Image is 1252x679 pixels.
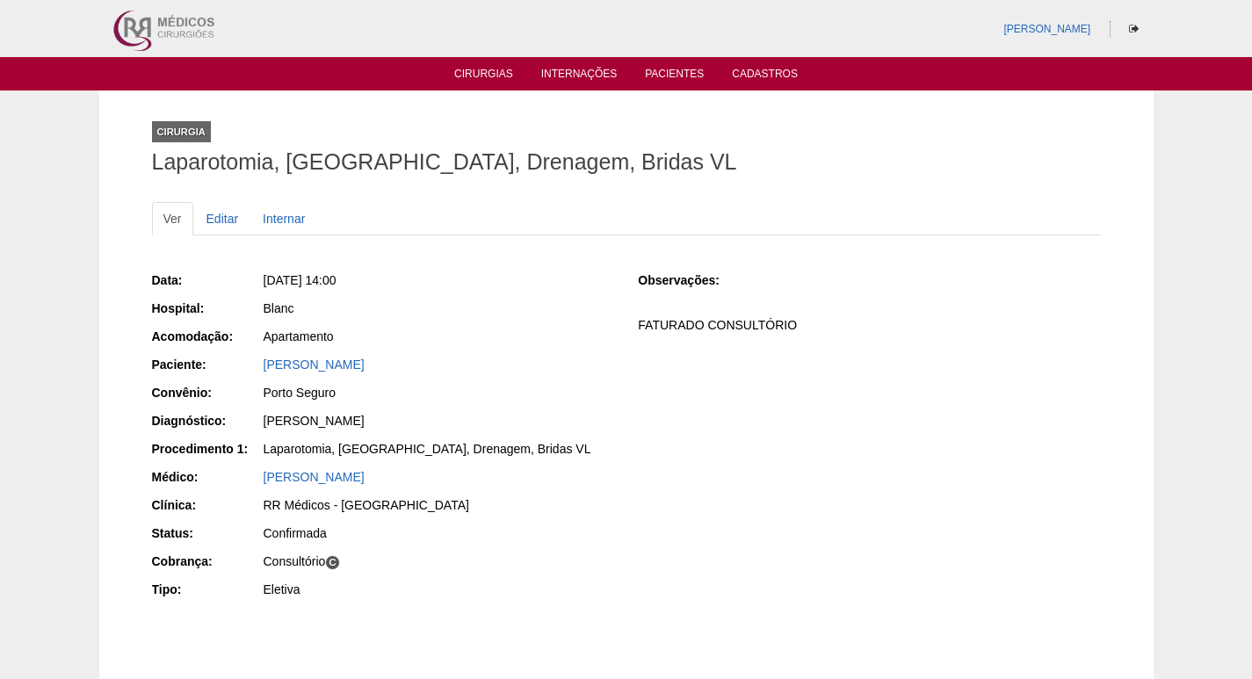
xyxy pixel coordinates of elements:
[152,328,262,345] div: Acomodação:
[264,412,614,430] div: [PERSON_NAME]
[152,553,262,570] div: Cobrança:
[264,470,365,484] a: [PERSON_NAME]
[152,271,262,289] div: Data:
[541,68,618,85] a: Internações
[1003,23,1090,35] a: [PERSON_NAME]
[152,151,1101,173] h1: Laparotomia, [GEOGRAPHIC_DATA], Drenagem, Bridas VL
[638,271,748,289] div: Observações:
[152,384,262,401] div: Convênio:
[152,440,262,458] div: Procedimento 1:
[152,121,211,142] div: Cirurgia
[152,524,262,542] div: Status:
[264,524,614,542] div: Confirmada
[152,581,262,598] div: Tipo:
[152,300,262,317] div: Hospital:
[325,555,340,570] span: C
[1129,24,1139,34] i: Sair
[645,68,704,85] a: Pacientes
[264,300,614,317] div: Blanc
[152,468,262,486] div: Médico:
[264,358,365,372] a: [PERSON_NAME]
[251,202,316,235] a: Internar
[152,412,262,430] div: Diagnóstico:
[264,384,614,401] div: Porto Seguro
[454,68,513,85] a: Cirurgias
[732,68,798,85] a: Cadastros
[152,496,262,514] div: Clínica:
[264,328,614,345] div: Apartamento
[264,553,614,570] div: Consultório
[264,440,614,458] div: Laparotomia, [GEOGRAPHIC_DATA], Drenagem, Bridas VL
[152,356,262,373] div: Paciente:
[264,496,614,514] div: RR Médicos - [GEOGRAPHIC_DATA]
[152,202,193,235] a: Ver
[195,202,250,235] a: Editar
[264,273,337,287] span: [DATE] 14:00
[264,581,614,598] div: Eletiva
[638,317,1100,334] p: FATURADO CONSULTÓRIO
